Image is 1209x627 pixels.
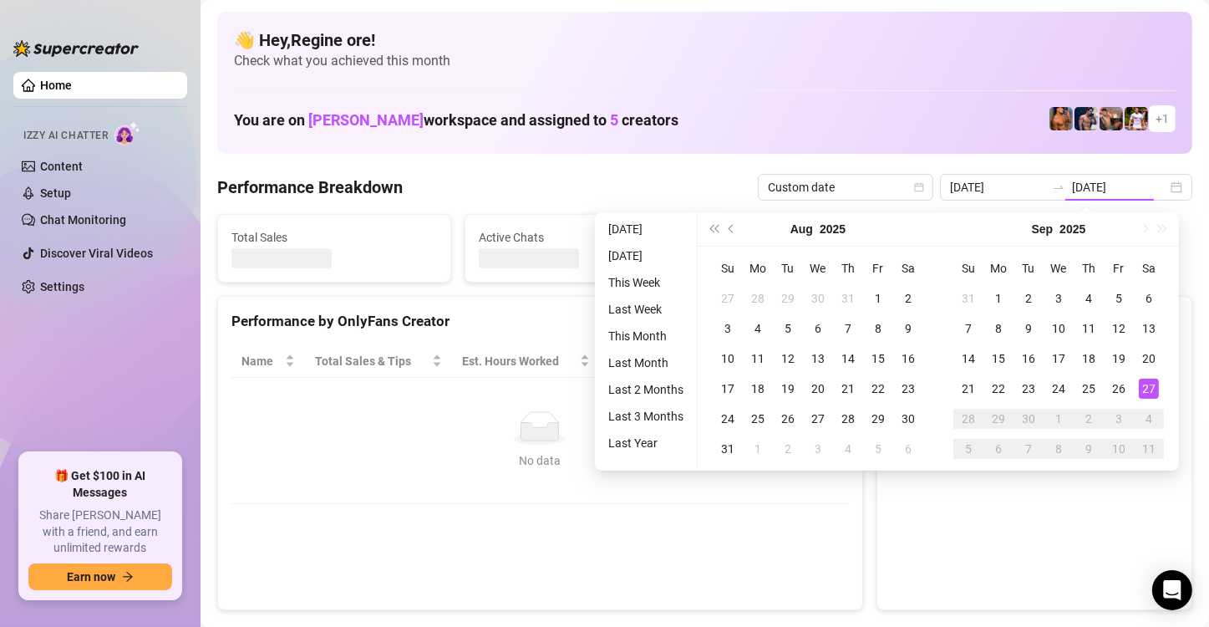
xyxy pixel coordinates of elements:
a: Setup [40,186,71,200]
span: Active Chats [479,228,684,247]
span: 5 [610,111,618,129]
th: Name [231,345,305,378]
img: JG [1049,107,1073,130]
div: No data [248,451,832,470]
th: Chat Conversion [711,345,848,378]
a: Home [40,79,72,92]
span: Share [PERSON_NAME] with a friend, and earn unlimited rewards [28,507,172,557]
span: Name [241,352,282,370]
span: Chat Conversion [721,352,825,370]
div: Est. Hours Worked [462,352,577,370]
span: [PERSON_NAME] [308,111,424,129]
th: Total Sales & Tips [305,345,452,378]
a: Discover Viral Videos [40,247,153,260]
span: Izzy AI Chatter [23,128,108,144]
input: End date [1072,178,1167,196]
a: Chat Monitoring [40,213,126,227]
h4: 👋 Hey, Regine ore ! [234,28,1176,52]
img: AI Chatter [114,121,140,145]
div: Sales by OnlyFans Creator [891,310,1178,333]
img: Axel [1074,107,1098,130]
img: Osvaldo [1100,107,1123,130]
button: Earn nowarrow-right [28,563,172,590]
h1: You are on workspace and assigned to creators [234,111,678,130]
a: Settings [40,280,84,293]
h4: Performance Breakdown [217,176,403,199]
span: arrow-right [122,571,134,583]
span: 🎁 Get $100 in AI Messages [28,468,172,501]
span: swap-right [1052,181,1065,194]
th: Sales / Hour [600,345,712,378]
span: Sales / Hour [610,352,688,370]
img: logo-BBDzfeDw.svg [13,40,139,57]
span: Messages Sent [726,228,932,247]
span: Check what you achieved this month [234,52,1176,70]
img: Hector [1125,107,1148,130]
div: Performance by OnlyFans Creator [231,310,849,333]
input: Start date [950,178,1045,196]
span: Total Sales [231,228,437,247]
span: Total Sales & Tips [315,352,429,370]
span: Custom date [768,175,923,200]
span: Earn now [67,570,115,584]
div: Open Intercom Messenger [1152,570,1192,610]
span: calendar [914,182,924,192]
span: to [1052,181,1065,194]
span: + 1 [1156,110,1169,128]
a: Content [40,160,83,173]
